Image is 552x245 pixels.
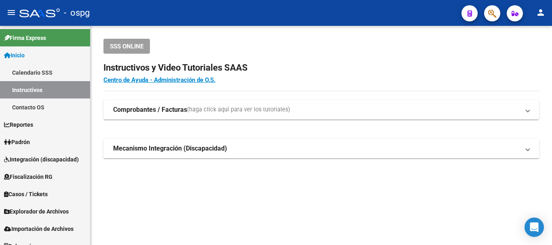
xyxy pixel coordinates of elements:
[4,138,30,147] span: Padrón
[4,207,69,216] span: Explorador de Archivos
[4,224,74,233] span: Importación de Archivos
[4,120,33,129] span: Reportes
[113,144,227,153] strong: Mecanismo Integración (Discapacidad)
[4,34,46,42] span: Firma Express
[113,105,187,114] strong: Comprobantes / Facturas
[525,218,544,237] div: Open Intercom Messenger
[103,60,539,75] h2: Instructivos y Video Tutoriales SAAS
[4,190,48,199] span: Casos / Tickets
[110,43,143,50] span: SSS ONLINE
[103,39,150,54] button: SSS ONLINE
[187,105,290,114] span: (haga click aquí para ver los tutoriales)
[103,100,539,119] mat-expansion-panel-header: Comprobantes / Facturas(haga click aquí para ver los tutoriales)
[4,155,79,164] span: Integración (discapacidad)
[103,139,539,158] mat-expansion-panel-header: Mecanismo Integración (Discapacidad)
[4,51,25,60] span: Inicio
[536,8,546,17] mat-icon: person
[64,4,90,22] span: - ospg
[4,172,53,181] span: Fiscalización RG
[6,8,16,17] mat-icon: menu
[103,76,215,84] a: Centro de Ayuda - Administración de O.S.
